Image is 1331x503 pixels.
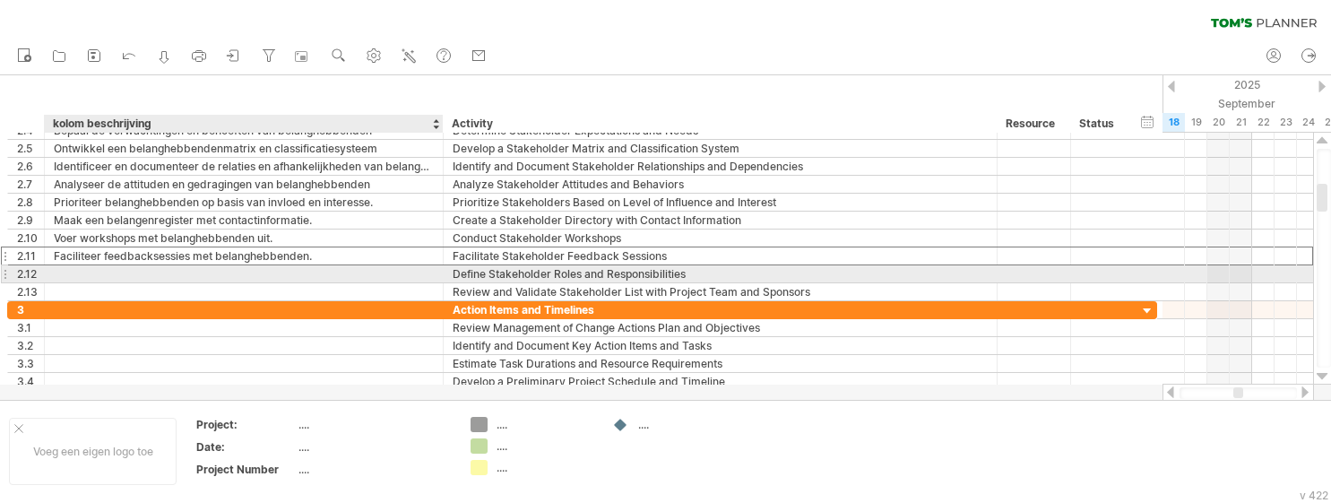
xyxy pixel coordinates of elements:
div: Facilitate Stakeholder Feedback Sessions [453,247,988,265]
div: Voer workshops met belanghebbenden uit. [54,230,434,247]
div: Project Number [196,462,295,477]
div: Identificeer en documenteer de relaties en afhankelijkheden van belanghebbenden [54,158,434,175]
div: Maak een belangenregister met contactinformatie. [54,212,434,229]
div: Faciliteer feedbacksessies met belanghebbenden. [54,247,434,265]
div: 2.13 [17,283,44,300]
div: zondag, 21 September 2025 [1230,113,1252,132]
div: 2.7 [17,176,44,193]
div: .... [298,439,449,455]
div: Date: [196,439,295,455]
div: vrijdag, 19 September 2025 [1185,113,1207,132]
div: Identify and Document Key Action Items and Tasks [453,337,988,354]
div: Prioritize Stakeholders Based on Level of Influence and Interest [453,194,988,211]
div: Analyze Stakeholder Attitudes and Behaviors [453,176,988,193]
div: kolom beschrijving [53,115,433,133]
div: woensdag, 24 September 2025 [1297,113,1319,132]
div: Develop a Preliminary Project Schedule and Timeline [453,373,988,390]
div: maandag, 22 September 2025 [1252,113,1275,132]
div: .... [298,417,449,432]
div: Status [1079,115,1119,133]
div: Conduct Stakeholder Workshops [453,230,988,247]
div: 3.2 [17,337,44,354]
div: Ontwikkel een belanghebbendenmatrix en classificatiesysteem [54,140,434,157]
div: 2.9 [17,212,44,229]
div: Voeg een eigen logo toe [9,418,177,485]
div: dinsdag, 23 September 2025 [1275,113,1297,132]
div: .... [497,438,594,454]
div: .... [497,460,594,475]
div: 2.12 [17,265,44,282]
div: v 422 [1300,489,1328,502]
div: .... [298,462,449,477]
div: 3.1 [17,319,44,336]
div: Define Stakeholder Roles and Responsibilities [453,265,988,282]
div: Create a Stakeholder Directory with Contact Information [453,212,988,229]
div: .... [497,417,594,432]
div: 2.11 [17,247,44,265]
div: .... [638,417,736,432]
div: Analyseer de attituden en gedragingen van belanghebbenden [54,176,434,193]
div: zaterdag, 20 September 2025 [1207,113,1230,132]
div: Project: [196,417,295,432]
div: Action Items and Timelines [453,301,988,318]
div: 3.3 [17,355,44,372]
div: Identify and Document Stakeholder Relationships and Dependencies [453,158,988,175]
div: 3 [17,301,44,318]
div: 3.4 [17,373,44,390]
div: Estimate Task Durations and Resource Requirements [453,355,988,372]
div: Review Management of Change Actions Plan and Objectives [453,319,988,336]
div: Review and Validate Stakeholder List with Project Team and Sponsors [453,283,988,300]
div: Activity [452,115,987,133]
div: 2.10 [17,230,44,247]
div: Develop a Stakeholder Matrix and Classification System [453,140,988,157]
div: donderdag, 18 September 2025 [1162,113,1185,132]
div: 2.8 [17,194,44,211]
div: 2.5 [17,140,44,157]
div: Prioriteer belanghebbenden op basis van invloed en interesse. [54,194,434,211]
div: Resource [1006,115,1060,133]
div: 2.6 [17,158,44,175]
